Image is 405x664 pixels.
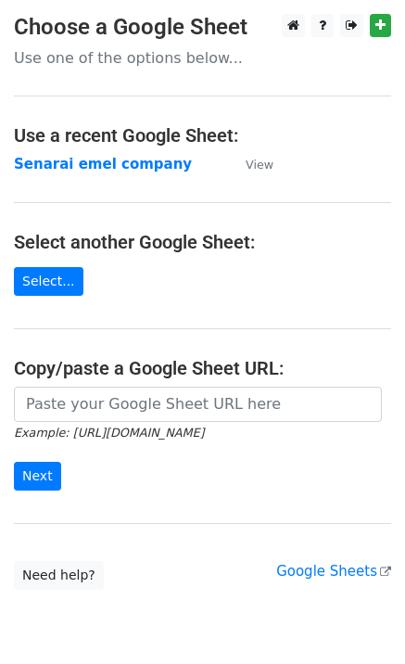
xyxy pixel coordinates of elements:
h4: Select another Google Sheet: [14,231,391,253]
h4: Use a recent Google Sheet: [14,124,391,147]
input: Paste your Google Sheet URL here [14,387,382,422]
small: Example: [URL][DOMAIN_NAME] [14,426,204,440]
p: Use one of the options below... [14,48,391,68]
a: Senarai emel company [14,156,192,172]
h4: Copy/paste a Google Sheet URL: [14,357,391,379]
small: View [246,158,273,172]
a: Need help? [14,561,104,590]
input: Next [14,462,61,491]
a: Google Sheets [276,563,391,580]
a: Select... [14,267,83,296]
h3: Choose a Google Sheet [14,14,391,41]
a: View [227,156,273,172]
